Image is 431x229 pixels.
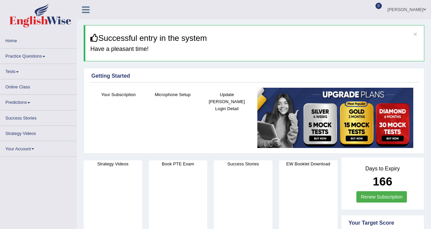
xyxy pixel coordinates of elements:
h4: Update [PERSON_NAME] Login Detail [203,91,251,112]
a: Online Class [0,79,77,92]
h4: Have a pleasant time! [90,46,419,53]
img: small5.jpg [257,88,413,148]
a: Renew Subscription [356,191,407,203]
a: Practice Questions [0,49,77,62]
span: 0 [375,3,382,9]
button: × [413,30,417,37]
a: Success Stories [0,110,77,124]
h4: EW Booklet Download [279,160,338,167]
a: Home [0,33,77,46]
h4: Book PTE Exam [149,160,207,167]
h4: Strategy Videos [84,160,142,167]
a: Your Account [0,141,77,154]
div: Getting Started [91,72,417,80]
h4: Success Stories [214,160,272,167]
h3: Successful entry in the system [90,34,419,43]
h4: Microphone Setup [149,91,196,98]
div: Your Target Score [349,219,417,227]
a: Strategy Videos [0,126,77,139]
a: Tests [0,64,77,77]
h4: Your Subscription [95,91,142,98]
h4: Days to Expiry [349,166,417,172]
a: Predictions [0,95,77,108]
b: 166 [373,175,392,188]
